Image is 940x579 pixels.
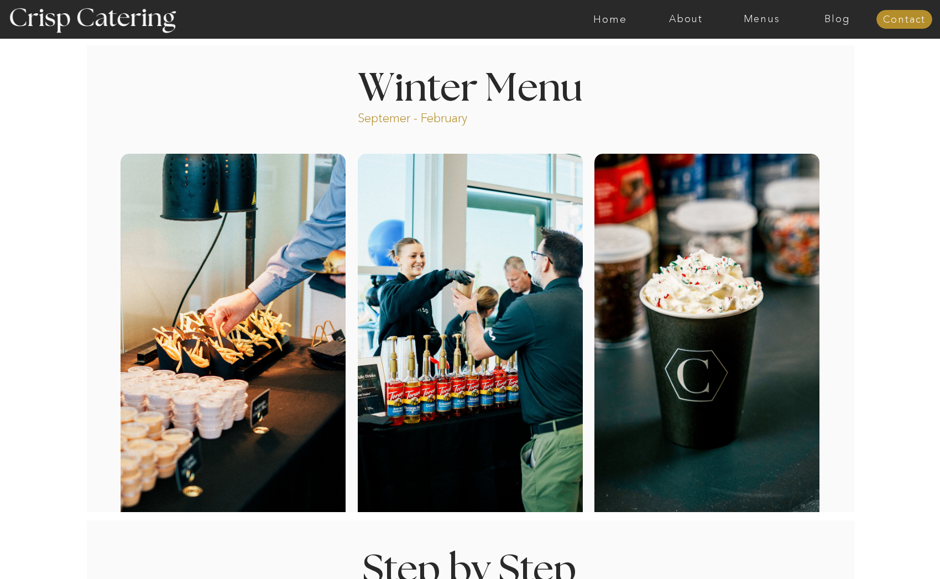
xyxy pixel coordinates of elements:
iframe: podium webchat widget prompt [752,405,940,538]
a: Home [572,14,648,25]
a: Contact [876,14,932,25]
iframe: podium webchat widget bubble [829,524,940,579]
a: About [648,14,724,25]
a: Menus [724,14,800,25]
h1: Winter Menu [316,70,624,102]
p: Septemer - February [358,110,510,123]
a: Blog [800,14,875,25]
